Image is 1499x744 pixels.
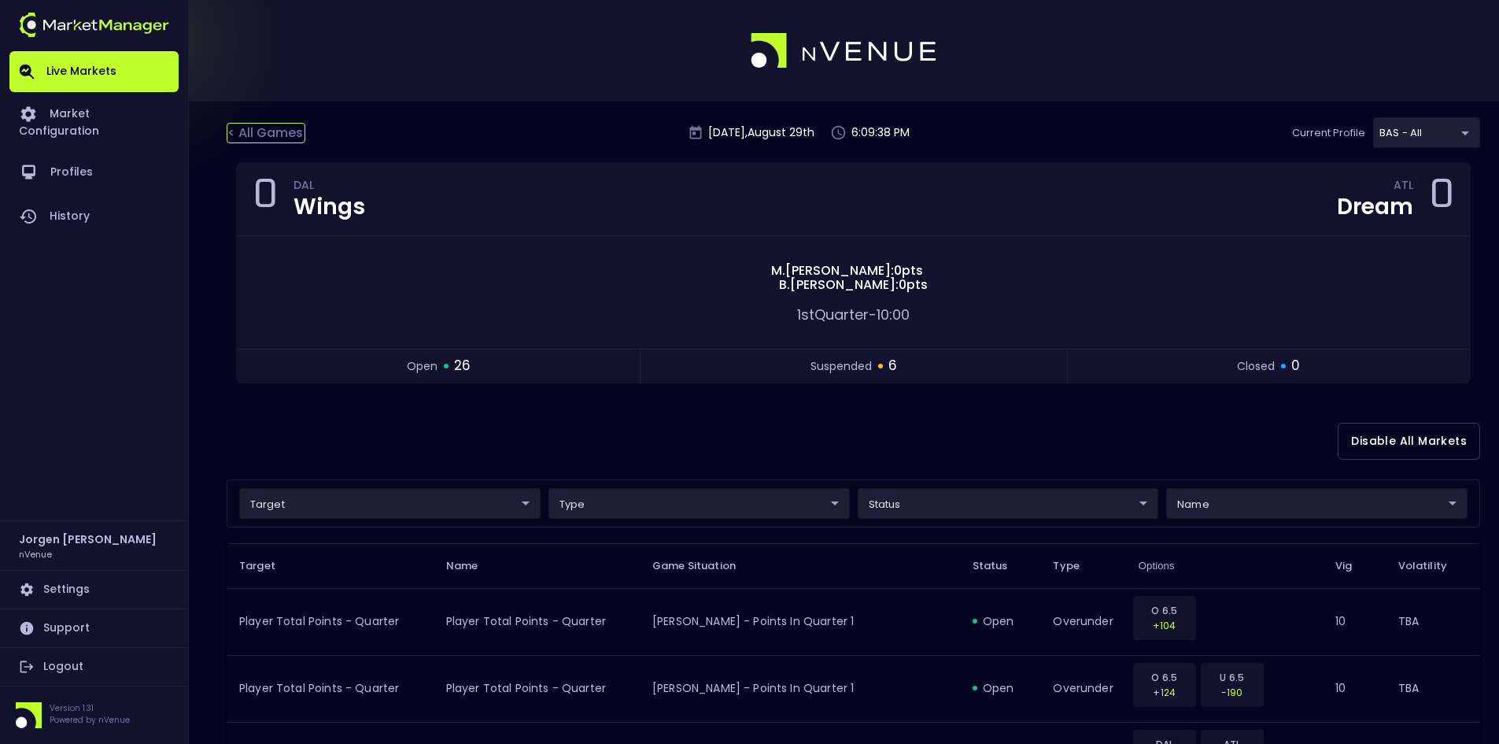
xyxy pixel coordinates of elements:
p: +124 [1143,685,1186,700]
div: < All Games [227,123,305,143]
td: Player Total Points - Quarter [434,588,640,655]
span: Game Situation [652,559,756,573]
h2: Jorgen [PERSON_NAME] [19,531,157,548]
td: 10 [1323,588,1385,655]
a: Profiles [9,150,179,194]
p: -190 [1211,685,1253,700]
th: Options [1126,543,1323,588]
p: U 6.5 [1211,670,1253,685]
img: logo [19,13,169,37]
td: Player Total Points - Quarter [434,655,640,722]
span: B . [PERSON_NAME] : 0 pts [774,278,932,292]
p: O 6.5 [1143,670,1186,685]
div: DAL [294,181,365,194]
div: 0 [253,176,278,223]
a: Settings [9,571,179,609]
h3: nVenue [19,548,52,560]
p: +104 [1143,618,1186,633]
td: Player Total Points - Quarter [227,588,434,655]
span: Target [239,559,296,573]
div: target [1166,488,1468,519]
a: History [9,194,179,239]
a: Logout [9,648,179,686]
td: [PERSON_NAME] - Points in Quarter 1 [640,655,960,722]
span: 26 [454,356,471,376]
a: Live Markets [9,51,179,92]
div: Version 1.31Powered by nVenue [9,702,179,728]
p: O 6.5 [1143,603,1186,618]
span: suspended [810,358,872,375]
span: Status [973,559,1028,573]
span: 0 [1291,356,1300,376]
span: Vig [1335,559,1372,573]
span: open [407,358,438,375]
td: 10 [1323,655,1385,722]
div: target [1373,117,1480,148]
div: target [239,488,541,519]
p: 6:09:38 PM [851,124,910,141]
p: Powered by nVenue [50,714,130,726]
td: overunder [1040,655,1125,722]
div: ATL [1394,181,1413,194]
div: open [973,680,1028,696]
span: M . [PERSON_NAME] : 0 pts [766,264,928,278]
div: target [858,488,1159,519]
span: 1st Quarter [797,305,869,324]
button: Disable All Markets [1338,423,1480,460]
img: logo [751,33,938,69]
p: Current Profile [1292,125,1365,141]
p: [DATE] , August 29 th [708,124,814,141]
div: Wings [294,196,365,218]
span: Volatility [1398,559,1468,573]
td: [PERSON_NAME] - Points in Quarter 1 [640,588,960,655]
span: - [869,305,877,324]
div: target [548,488,850,519]
div: Dream [1337,196,1413,218]
a: Support [9,609,179,647]
td: TBA [1386,588,1480,655]
span: closed [1237,358,1275,375]
td: TBA [1386,655,1480,722]
td: overunder [1040,588,1125,655]
td: Player Total Points - Quarter [227,655,434,722]
span: Name [446,559,499,573]
div: 0 [1429,176,1454,223]
p: Version 1.31 [50,702,130,714]
span: 6 [888,356,897,376]
a: Market Configuration [9,92,179,150]
div: open [973,613,1028,629]
span: 10:00 [877,305,910,324]
span: Type [1053,559,1100,573]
